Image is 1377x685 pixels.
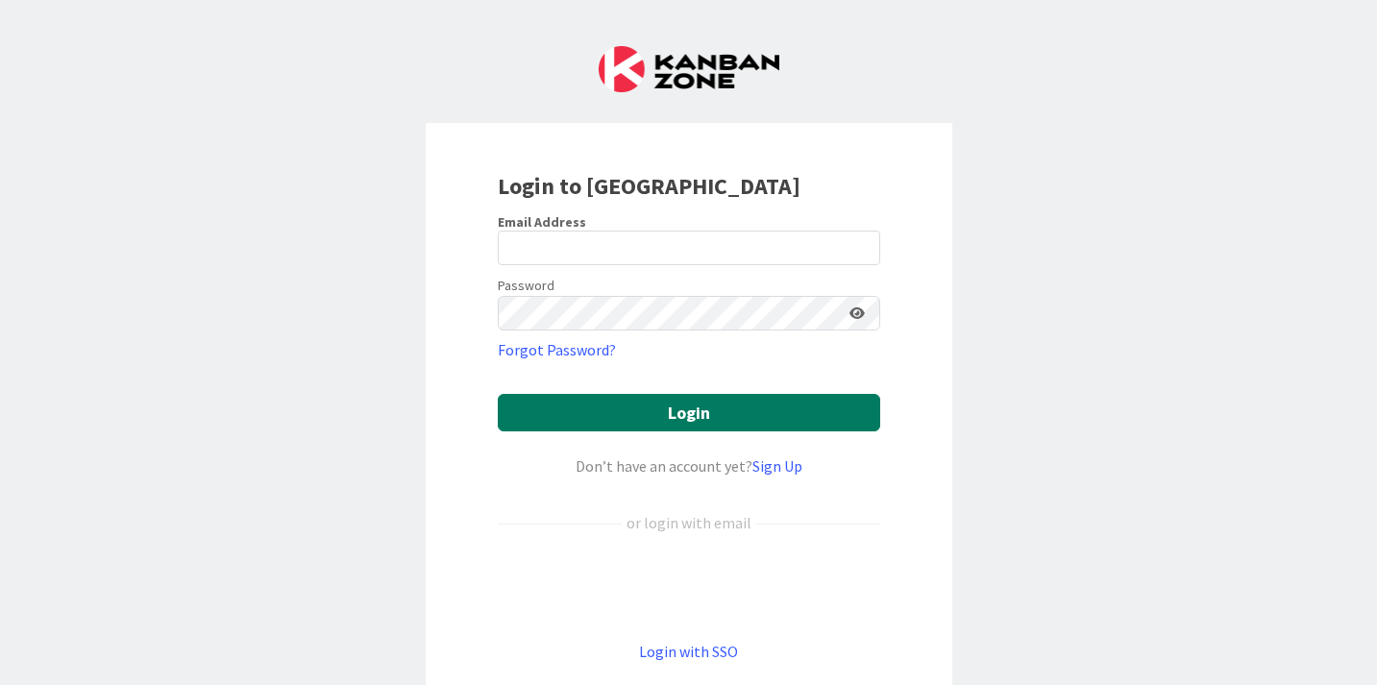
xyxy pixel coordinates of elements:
div: or login with email [622,511,756,534]
label: Email Address [498,213,586,231]
b: Login to [GEOGRAPHIC_DATA] [498,171,800,201]
a: Sign Up [752,456,802,476]
div: Don’t have an account yet? [498,454,880,477]
iframe: Sign in with Google Button [488,566,890,608]
a: Login with SSO [639,642,738,661]
label: Password [498,276,554,296]
img: Kanban Zone [599,46,779,92]
button: Login [498,394,880,431]
a: Forgot Password? [498,338,616,361]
